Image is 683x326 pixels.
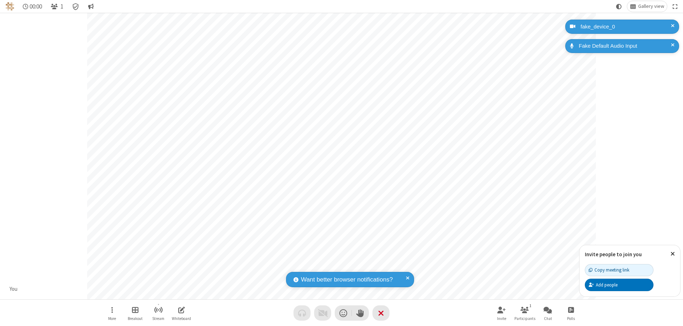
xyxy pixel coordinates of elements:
[670,1,681,12] button: Fullscreen
[638,4,664,9] span: Gallery view
[613,1,625,12] button: Using system theme
[6,2,14,11] img: QA Selenium DO NOT DELETE OR CHANGE
[301,275,393,284] span: Want better browser notifications?
[567,316,575,321] span: Polls
[152,316,164,321] span: Stream
[491,303,512,323] button: Invite participants (⌘+Shift+I)
[497,316,506,321] span: Invite
[48,1,66,12] button: Open participant list
[627,1,667,12] button: Change layout
[101,303,123,323] button: Open menu
[585,279,653,291] button: Add people
[514,316,535,321] span: Participants
[335,305,352,321] button: Send a reaction
[148,303,169,323] button: Start streaming
[171,303,192,323] button: Open shared whiteboard
[578,23,674,31] div: fake_device_0
[585,264,653,276] button: Copy meeting link
[172,316,191,321] span: Whiteboard
[69,1,83,12] div: Meeting details Encryption enabled
[372,305,390,321] button: End or leave meeting
[30,3,42,10] span: 00:00
[125,303,146,323] button: Manage Breakout Rooms
[128,316,143,321] span: Breakout
[85,1,96,12] button: Conversation
[576,42,674,50] div: Fake Default Audio Input
[20,1,45,12] div: Timer
[108,316,116,321] span: More
[514,303,535,323] button: Open participant list
[665,245,680,263] button: Close popover
[537,303,558,323] button: Open chat
[560,303,582,323] button: Open poll
[60,3,63,10] span: 1
[544,316,552,321] span: Chat
[352,305,369,321] button: Raise hand
[585,251,642,258] label: Invite people to join you
[293,305,311,321] button: Audio problem - check your Internet connection or call by phone
[7,285,20,293] div: You
[314,305,331,321] button: Video
[589,267,629,273] div: Copy meeting link
[528,303,534,309] div: 1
